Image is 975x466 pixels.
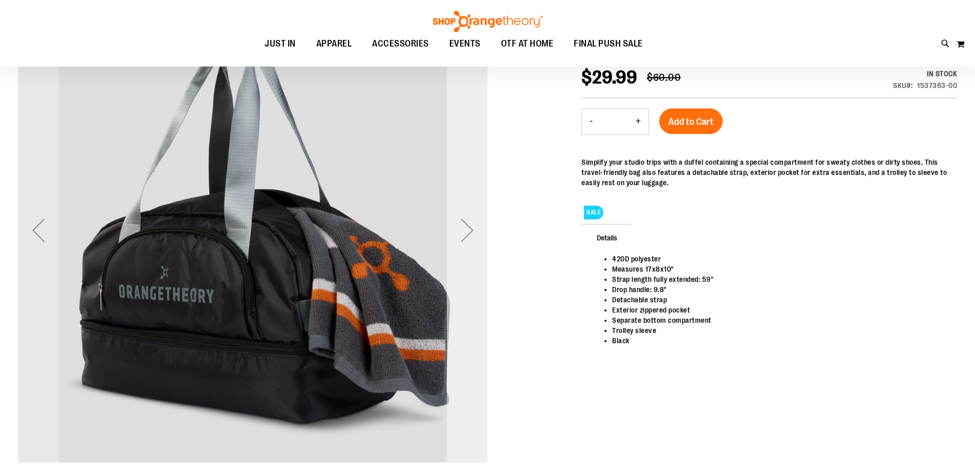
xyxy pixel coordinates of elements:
[612,254,947,264] li: 420D polyester
[647,72,681,83] span: $60.00
[581,224,633,251] span: Details
[316,32,352,55] span: APPAREL
[582,109,600,135] button: Decrease product quantity
[612,305,947,315] li: Exterior zippered pocket
[431,11,544,32] img: Shop Orangetheory
[612,325,947,336] li: Trolley sleeve
[927,70,957,78] span: In stock
[439,32,491,56] a: EVENTS
[564,32,653,56] a: FINAL PUSH SALE
[581,157,957,188] div: Simplify your studio trips with a duffel containing a special compartment for sweaty clothes or d...
[265,32,296,55] span: JUST IN
[612,315,947,325] li: Separate bottom compartment
[581,67,637,88] span: $29.99
[612,274,947,284] li: Strap length fully extended: 59"
[254,32,306,56] a: JUST IN
[372,32,429,55] span: ACCESSORIES
[612,336,947,346] li: Black
[600,109,628,134] input: Product quantity
[501,32,554,55] span: OTF AT HOME
[584,206,603,219] span: SALE
[491,32,564,56] a: OTF AT HOME
[668,116,713,127] span: Add to Cart
[574,32,643,55] span: FINAL PUSH SALE
[917,80,957,91] div: 1537363-00
[628,109,648,135] button: Increase product quantity
[893,81,913,90] strong: SKU
[449,32,481,55] span: EVENTS
[612,264,947,274] li: Measures 17x8x10"
[362,32,439,55] a: ACCESSORIES
[659,108,723,134] button: Add to Cart
[306,32,362,56] a: APPAREL
[612,284,947,295] li: Drop handle: 9.8"
[612,295,947,305] li: Detachable strap
[893,69,957,79] div: Availability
